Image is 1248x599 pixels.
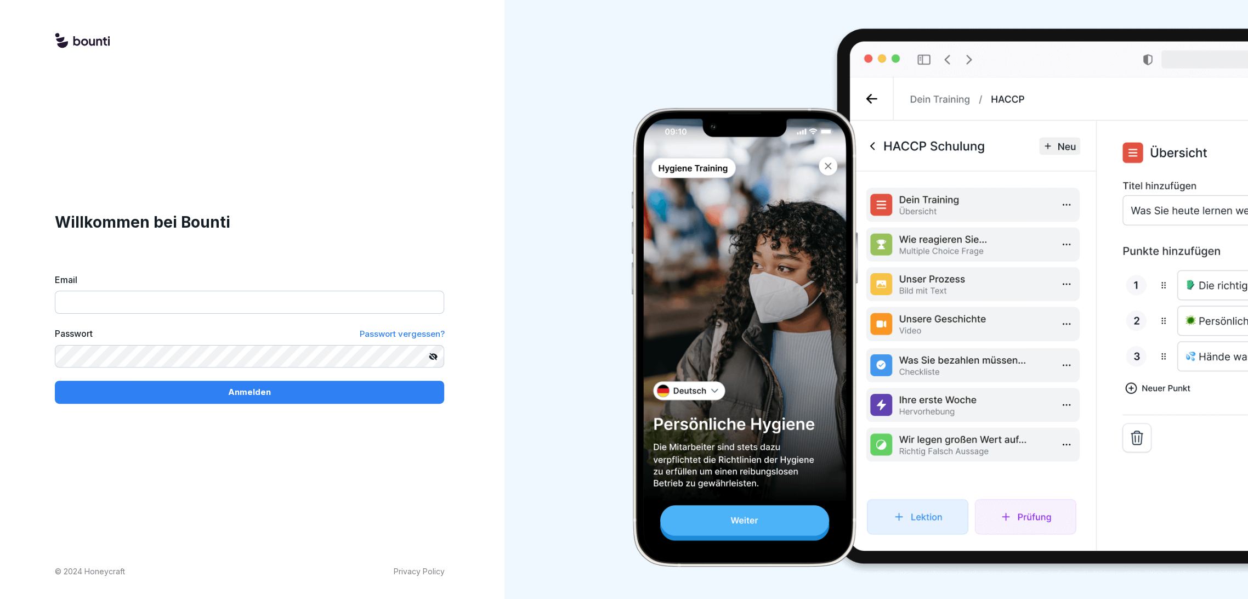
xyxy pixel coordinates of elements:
span: Passwort vergessen? [359,329,444,339]
p: © 2024 Honeycraft [55,566,125,577]
button: Anmelden [55,381,444,404]
h1: Willkommen bei Bounti [55,211,444,234]
a: Privacy Policy [393,566,444,577]
p: Anmelden [228,386,271,398]
label: Email [55,273,444,286]
label: Passwort [55,327,93,341]
a: Passwort vergessen? [359,327,444,341]
img: logo.svg [55,33,110,49]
